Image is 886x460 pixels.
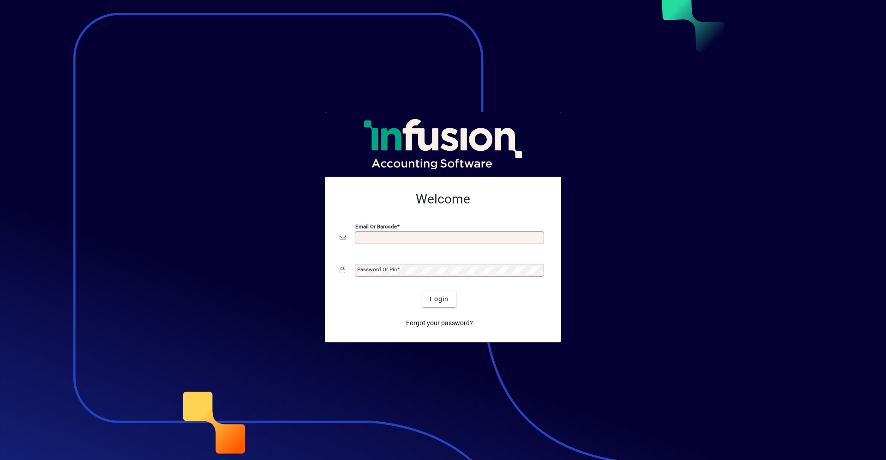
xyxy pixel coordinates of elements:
[402,315,477,331] a: Forgot your password?
[430,294,449,304] span: Login
[355,223,397,230] mat-label: Email or Barcode
[406,318,473,328] span: Forgot your password?
[340,191,546,207] h2: Welcome
[422,291,456,307] button: Login
[357,266,397,273] mat-label: Password or Pin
